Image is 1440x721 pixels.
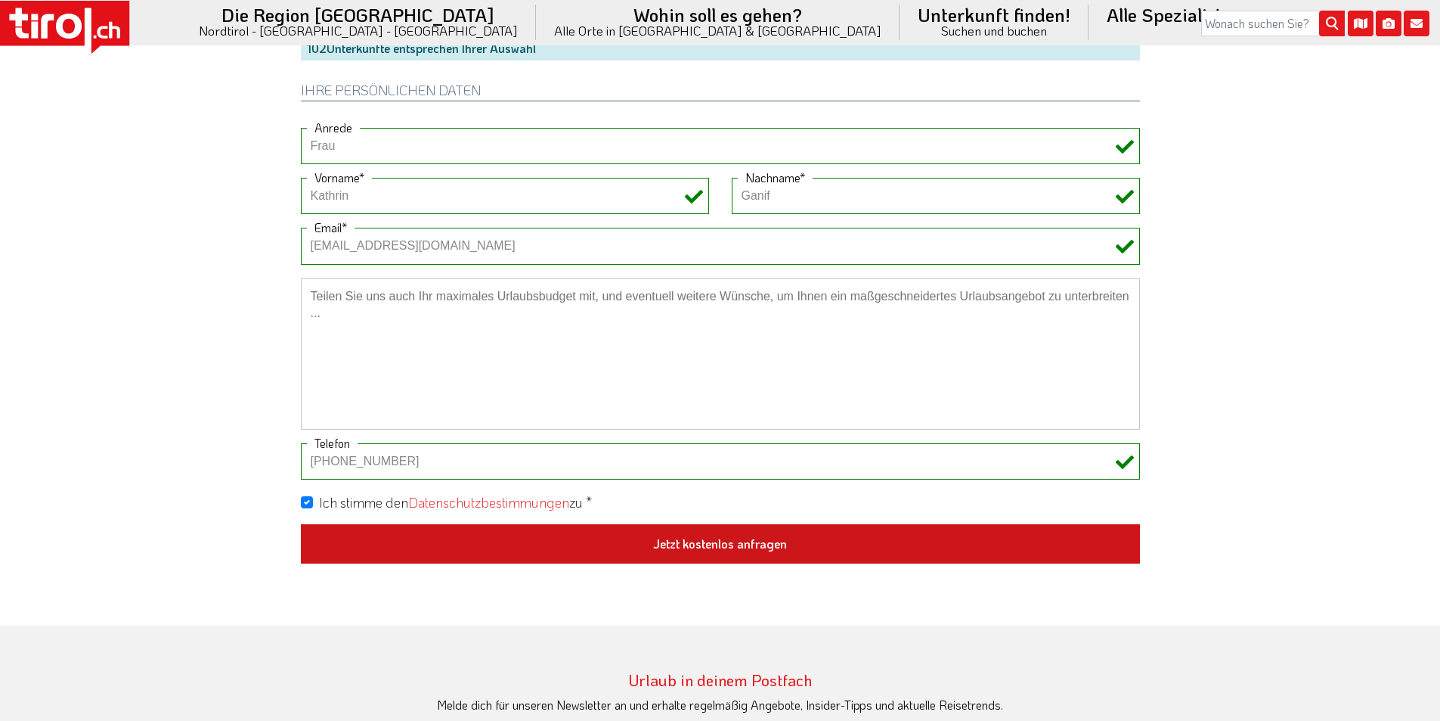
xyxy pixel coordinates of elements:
[319,493,592,512] label: Ich stimme den zu *
[408,493,569,511] a: Datenschutzbestimmungen
[301,671,1140,688] h3: Urlaub in deinem Postfach
[1348,11,1373,36] i: Karte öffnen
[199,24,518,37] small: Nordtirol - [GEOGRAPHIC_DATA] - [GEOGRAPHIC_DATA]
[301,83,1140,101] h2: Ihre persönlichen Daten
[301,697,1140,713] div: Melde dich für unseren Newsletter an und erhalte regelmäßig Angebote, Insider-Tipps und aktuelle ...
[554,24,881,37] small: Alle Orte in [GEOGRAPHIC_DATA] & [GEOGRAPHIC_DATA]
[1201,11,1345,36] input: Wonach suchen Sie?
[301,524,1140,564] button: Jetzt kostenlos anfragen
[918,24,1070,37] small: Suchen und buchen
[1376,11,1401,36] i: Fotogalerie
[1404,11,1429,36] i: Kontakt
